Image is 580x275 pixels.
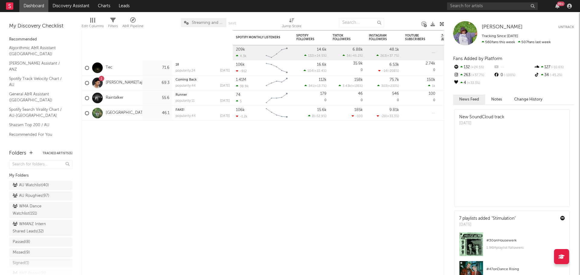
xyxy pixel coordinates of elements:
div: 14.6k [317,48,327,52]
span: -208 % [388,69,398,73]
div: Passed ( 8 ) [13,238,30,246]
span: 341 [308,85,314,88]
div: 7 playlists added [459,216,516,222]
div: 185k [354,108,363,112]
button: Notes [485,94,508,104]
div: ( ) [378,69,399,73]
div: 9.81k [389,108,399,112]
div: Folders [9,150,26,157]
span: 560 fans this week [482,40,515,44]
div: 71.6 [145,64,169,72]
a: Signed(1) [9,259,72,268]
div: 38.9k [236,84,249,88]
a: [GEOGRAPHIC_DATA] [106,110,147,116]
a: Raintalker [106,95,124,101]
div: WMA Dance Watchlist ( 151 ) [13,203,55,217]
div: 75.7k [390,78,399,82]
div: 0 [296,91,327,105]
button: Tracked Artists(5) [43,152,72,155]
div: Filters [108,15,118,33]
span: +37.7 % [387,54,398,58]
div: 5 [236,99,242,103]
div: 4 [453,79,493,87]
button: Untrack [558,24,574,30]
span: 132 [308,54,313,58]
button: 99+ [555,4,559,8]
div: 35.9k [353,62,363,66]
div: YouTube Subscribers [405,34,426,41]
div: [DATE] [459,120,504,126]
a: #30onHousewerk1.96Mplaylist followers [455,232,569,261]
a: Passed(8) [9,238,72,247]
div: ( ) [308,114,327,118]
div: ( ) [376,54,399,58]
div: AU Watchlist ( 40 ) [13,182,49,189]
svg: Chart title [263,75,290,91]
div: Filters [108,23,118,30]
a: [PERSON_NAME] [482,24,523,30]
div: Spotify Followers [296,34,317,41]
a: Coming Back [176,78,197,82]
span: Tracking Since: [DATE] [482,34,518,38]
div: Signed ( 1 ) [13,260,29,267]
div: 15.6k [317,108,327,112]
div: # 47 on Dance Rising [486,266,565,273]
input: Search for folders... [9,160,72,169]
span: Fans Added by Platform [453,56,502,61]
div: ( ) [304,84,327,88]
div: # 30 on Housewerk [486,237,565,244]
div: 46 [358,92,363,96]
input: Search... [339,18,384,27]
div: Jump Score [282,15,301,33]
button: Change History [508,94,549,104]
a: WMA Dance Watchlist(151) [9,202,72,218]
span: -52.9 % [315,115,326,118]
div: ( ) [304,54,327,58]
a: 18 [176,63,179,66]
div: 0 [493,71,533,79]
div: 179 [320,92,327,96]
div: 48.1k [389,48,399,52]
div: 0 [369,91,399,105]
a: [PERSON_NAME]Tajor [106,80,146,85]
svg: Chart title [263,60,290,75]
div: 1.96M playlist followers [486,244,565,251]
span: -45.2 % [351,54,362,58]
a: Shazam Top 200 / AU [9,122,66,128]
div: 100 [429,92,435,96]
span: 507 fans last week [482,40,551,44]
span: +33.3 % [466,82,480,85]
div: TikTok Followers [333,34,354,41]
div: Instagram Followers [369,34,390,41]
span: Streaming and Audience Overview [192,21,223,25]
div: 127 [534,63,574,71]
span: +33.3 % [387,115,398,118]
a: Missed(9) [9,248,72,257]
span: +24.5 % [314,54,326,58]
div: [DATE] [220,84,230,88]
a: AU Watchlist(40) [9,181,72,190]
div: 0 [405,91,435,105]
div: 132 [453,63,493,71]
span: +13.7 % [315,85,326,88]
div: Recommended [9,36,72,43]
div: 34 [534,71,574,79]
div: 74 [236,93,240,97]
span: 3.43k [343,85,351,88]
div: [DATE] [220,114,230,118]
a: Algorithmic A&R Assistant ([GEOGRAPHIC_DATA]) [9,45,66,57]
div: 158k [354,78,363,82]
div: -1.2k [236,114,247,118]
span: 303 [381,85,387,88]
a: Spotify Track Velocity Chart / AU [9,75,66,88]
div: 546 [392,92,399,96]
div: 209k [236,48,245,52]
div: popularity: 44 [176,84,196,88]
div: Jump Score [282,23,301,30]
div: A&R Pipeline [122,23,143,30]
div: AU Roughies ( 97 ) [13,192,49,200]
span: -45.2 % [549,74,562,77]
a: Recommended For You [9,131,66,138]
button: News Feed [453,94,485,104]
